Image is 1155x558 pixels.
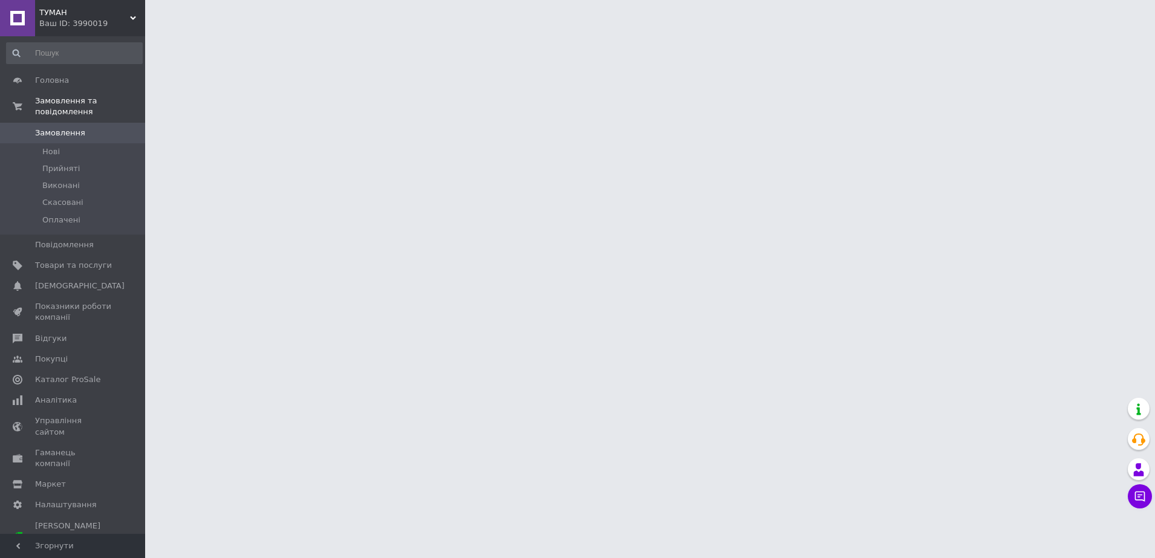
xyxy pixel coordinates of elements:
[35,333,67,344] span: Відгуки
[39,18,145,29] div: Ваш ID: 3990019
[35,75,69,86] span: Головна
[35,415,112,437] span: Управління сайтом
[35,479,66,490] span: Маркет
[35,260,112,271] span: Товари та послуги
[1128,484,1152,508] button: Чат з покупцем
[35,521,112,554] span: [PERSON_NAME] та рахунки
[35,499,97,510] span: Налаштування
[42,197,83,208] span: Скасовані
[35,395,77,406] span: Аналітика
[35,354,68,365] span: Покупці
[35,301,112,323] span: Показники роботи компанії
[35,374,100,385] span: Каталог ProSale
[42,215,80,225] span: Оплачені
[42,180,80,191] span: Виконані
[6,42,143,64] input: Пошук
[35,128,85,138] span: Замовлення
[35,96,145,117] span: Замовлення та повідомлення
[35,447,112,469] span: Гаманець компанії
[35,281,125,291] span: [DEMOGRAPHIC_DATA]
[39,7,130,18] span: ТУМАН
[42,163,80,174] span: Прийняті
[42,146,60,157] span: Нові
[35,239,94,250] span: Повідомлення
